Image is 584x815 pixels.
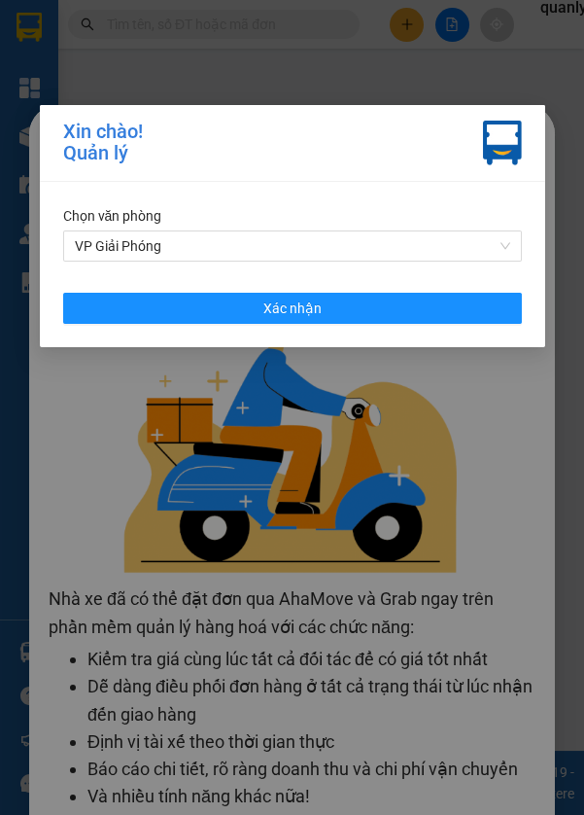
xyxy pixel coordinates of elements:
[263,298,322,319] span: Xác nhận
[63,205,522,227] div: Chọn văn phòng
[63,121,143,165] div: Xin chào! Quản lý
[63,293,522,324] button: Xác nhận
[483,121,522,165] img: vxr-icon
[75,231,510,261] span: VP Giải Phóng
